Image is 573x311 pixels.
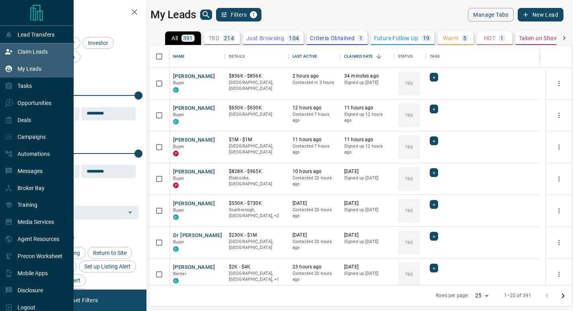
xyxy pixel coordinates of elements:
[344,264,390,270] p: [DATE]
[173,239,185,245] span: Buyer
[292,111,336,124] p: Contacted 7 hours ago
[344,232,390,239] p: [DATE]
[430,200,438,209] div: +
[229,270,285,283] p: Toronto
[433,169,435,177] span: +
[405,144,413,150] p: TBD
[374,35,418,41] p: Future Follow Up
[553,173,565,185] button: more
[553,141,565,153] button: more
[344,136,390,143] p: 11 hours ago
[433,73,435,81] span: +
[433,200,435,208] span: +
[292,45,317,68] div: Last Active
[405,271,413,277] p: TBD
[405,208,413,214] p: TBD
[229,175,285,187] p: Etobicoke, [GEOGRAPHIC_DATA]
[405,112,413,118] p: TBD
[423,35,430,41] p: 19
[373,51,384,62] button: Sort
[82,263,133,270] span: Set up Listing Alert
[359,35,363,41] p: 1
[173,112,185,117] span: Buyer
[173,87,179,93] div: condos.ca
[79,260,136,272] div: Set up Listing Alert
[500,35,503,41] p: 1
[405,176,413,182] p: TBD
[229,73,285,80] p: $856K - $856K
[82,37,114,49] div: Investor
[173,168,215,176] button: [PERSON_NAME]
[229,207,285,219] p: North York, Toronto
[229,232,285,239] p: $230K - $1M
[463,35,466,41] p: 5
[398,45,413,68] div: Status
[169,45,225,68] div: Name
[251,12,256,17] span: 1
[344,200,390,207] p: [DATE]
[553,78,565,89] button: more
[344,111,390,124] p: Signed up 12 hours ago
[553,237,565,249] button: more
[292,168,336,175] p: 10 hours ago
[344,168,390,175] p: [DATE]
[229,45,245,68] div: Details
[85,40,111,46] span: Investor
[518,8,563,21] button: New Lead
[310,35,355,41] p: Criteria Obtained
[173,214,179,220] div: condos.ca
[246,35,284,41] p: Just Browsing
[229,239,285,251] p: [GEOGRAPHIC_DATA], [GEOGRAPHIC_DATA]
[173,45,185,68] div: Name
[172,35,178,41] p: All
[553,205,565,217] button: more
[426,45,540,68] div: Tags
[90,250,129,256] span: Return to Site
[340,45,394,68] div: Claimed Date
[229,111,285,118] p: [GEOGRAPHIC_DATA]
[229,143,285,155] p: [GEOGRAPHIC_DATA], [GEOGRAPHIC_DATA]
[229,136,285,143] p: $1M - $1M
[433,232,435,240] span: +
[292,264,336,270] p: 23 hours ago
[430,73,438,82] div: +
[173,151,179,156] div: property.ca
[344,105,390,111] p: 11 hours ago
[344,207,390,213] p: Signed up [DATE]
[209,35,219,41] p: TBD
[173,278,179,284] div: condos.ca
[292,239,336,251] p: Contacted 20 hours ago
[344,175,390,181] p: Signed up [DATE]
[430,168,438,177] div: +
[229,168,285,175] p: $828K - $965K
[173,119,179,124] div: condos.ca
[292,105,336,111] p: 12 hours ago
[344,270,390,277] p: Signed up [DATE]
[173,136,215,144] button: [PERSON_NAME]
[436,292,469,299] p: Rows per page:
[150,8,196,21] h1: My Leads
[173,264,215,271] button: [PERSON_NAME]
[555,288,571,304] button: Go to next page
[88,247,132,259] div: Return to Site
[433,137,435,145] span: +
[519,35,569,41] p: Taken on Showings
[183,35,193,41] p: 391
[292,207,336,219] p: Contacted 20 hours ago
[292,73,336,80] p: 2 hours ago
[504,292,531,299] p: 1–25 of 391
[25,8,138,17] h2: Filters
[200,10,212,20] button: search button
[229,200,285,207] p: $550K - $730K
[125,207,136,218] button: Open
[472,290,491,301] div: 25
[344,80,390,86] p: Signed up [DATE]
[216,8,262,21] button: Filters1
[173,200,215,208] button: [PERSON_NAME]
[405,239,413,245] p: TBD
[173,80,185,86] span: Buyer
[173,208,185,213] span: Buyer
[430,105,438,113] div: +
[292,232,336,239] p: [DATE]
[344,73,390,80] p: 34 minutes ago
